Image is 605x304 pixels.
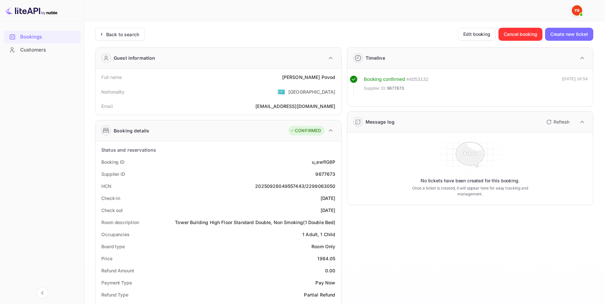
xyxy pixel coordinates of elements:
div: Timeline [366,54,385,61]
div: [PERSON_NAME] Povod [282,74,336,81]
div: Bookings [20,33,77,41]
button: Collapse navigation [36,287,48,299]
div: Room Only [311,243,335,250]
div: Message log [366,118,395,125]
a: Bookings [4,31,80,43]
div: Email [101,103,113,110]
div: 1984.05 [317,255,335,262]
div: Pay Now [315,279,335,286]
div: [GEOGRAPHIC_DATA] [288,88,336,95]
div: Booking confirmed [364,76,405,83]
div: Payment Type [101,279,132,286]
div: Customers [20,46,77,54]
div: [DATE] 16:54 [562,76,588,95]
button: Cancel booking [498,28,542,41]
div: Room description [101,219,139,226]
div: Status and reservations [101,146,156,153]
p: No tickets have been created for this booking. [421,177,520,184]
div: Check out [101,207,123,214]
div: HCN [101,183,111,190]
a: Customers [4,44,80,56]
div: 0.00 [325,267,336,274]
div: Back to search [106,31,139,38]
div: Refund Amount [101,267,134,274]
p: Once a ticket is created, it will appear here for easy tracking and management. [404,185,536,197]
div: [EMAIL_ADDRESS][DOMAIN_NAME] [255,103,335,110]
span: 9677673 [387,85,404,92]
div: Occupancies [101,231,130,238]
button: Refresh [542,117,572,127]
p: Refresh [554,118,569,125]
button: Edit booking [458,28,496,41]
div: Booking details [114,127,149,134]
div: Booking ID [101,159,124,165]
div: [DATE] [321,195,336,202]
img: Yandex Support [572,5,582,16]
div: Partial Refund [304,291,335,298]
div: Full name [101,74,122,81]
div: CONFIRMED [290,128,321,134]
div: 20250928049557443/2299063050 [255,183,335,190]
span: Supplier ID: [364,85,387,92]
div: u_ewfIG8P [312,159,335,165]
button: Create new ticket [545,28,593,41]
div: Price [101,255,112,262]
div: Nationality [101,88,125,95]
img: LiteAPI logo [5,5,57,16]
div: 9677673 [315,171,335,177]
div: [DATE] [321,207,336,214]
div: Check-in [101,195,120,202]
span: United States [278,86,285,98]
div: 1 Adult, 1 Child [302,231,335,238]
div: Refund Type [101,291,128,298]
div: Guest information [114,54,155,61]
div: Board type [101,243,125,250]
div: Tower Building High Floor Standard Double, Non Smoking(1 Double Bed) [175,219,335,226]
div: Supplier ID [101,171,125,177]
div: # 4053132 [406,76,428,83]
